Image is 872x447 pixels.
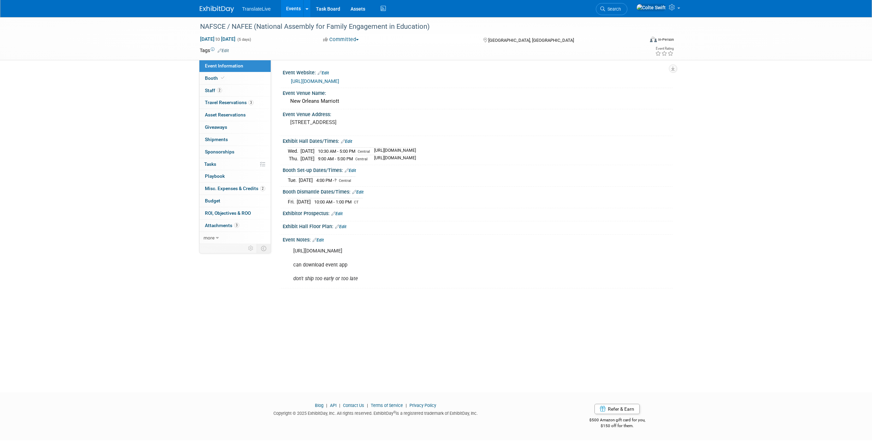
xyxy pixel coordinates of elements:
[283,221,673,230] div: Exhibit Hall Floor Plan:
[205,124,227,130] span: Giveaways
[234,223,239,228] span: 3
[562,413,673,429] div: $500 Amazon gift card for you,
[198,21,634,33] div: NAFSCE / NAFEE (National Assembly for Family Engagement in Education)
[650,37,657,42] img: Format-Inperson.png
[312,238,324,243] a: Edit
[354,200,359,204] span: CT
[655,47,674,50] div: Event Rating
[200,6,234,13] img: ExhibitDay
[205,88,222,93] span: Staff
[205,63,243,69] span: Event Information
[288,96,667,107] div: New Orleans Marriott
[330,403,336,408] a: API
[316,178,337,183] span: 4:00 PM -
[370,155,416,162] td: [URL][DOMAIN_NAME]
[205,173,225,179] span: Playbook
[324,403,329,408] span: |
[199,60,271,72] a: Event Information
[199,134,271,146] a: Shipments
[288,177,299,184] td: Tue.
[596,3,627,15] a: Search
[205,75,226,81] span: Booth
[205,137,228,142] span: Shipments
[199,97,271,109] a: Travel Reservations3
[594,404,640,414] a: Refer & Earn
[636,4,666,11] img: Colte Swift
[321,36,361,43] button: Committed
[199,72,271,84] a: Booth
[352,190,364,195] a: Edit
[288,155,300,162] td: Thu.
[314,199,352,204] span: 10:00 AM - 1:00 PM
[300,155,315,162] td: [DATE]
[331,211,343,216] a: Edit
[365,403,370,408] span: |
[605,7,621,12] span: Search
[283,67,673,76] div: Event Website:
[199,220,271,232] a: Attachments3
[199,195,271,207] a: Budget
[334,178,336,183] span: ?
[205,100,254,105] span: Travel Reservations
[299,177,313,184] td: [DATE]
[343,403,364,408] a: Contact Us
[283,136,673,145] div: Exhibit Hall Dates/Times:
[297,198,311,206] td: [DATE]
[370,148,416,155] td: [URL][DOMAIN_NAME]
[199,146,271,158] a: Sponsorships
[290,119,438,125] pre: [STREET_ADDRESS]
[283,187,673,196] div: Booth Dismantle Dates/Times:
[221,76,224,80] i: Booth reservation complete
[604,36,674,46] div: Event Format
[358,149,370,154] span: Central
[204,235,214,240] span: more
[199,109,271,121] a: Asset Reservations
[318,149,355,154] span: 10:30 AM - 5:00 PM
[242,6,271,12] span: TranslateLive
[291,78,339,84] a: [URL][DOMAIN_NAME]
[293,276,358,282] i: don't ship too early or too late
[205,149,234,154] span: Sponsorships
[318,71,329,75] a: Edit
[315,403,323,408] a: Blog
[337,403,342,408] span: |
[257,244,271,253] td: Toggle Event Tabs
[288,148,300,155] td: Wed.
[339,178,351,183] span: Central
[404,403,408,408] span: |
[283,109,673,118] div: Event Venue Address:
[288,244,597,285] div: [URL][DOMAIN_NAME] can download event app
[283,165,673,174] div: Booth Set-up Dates/Times:
[205,112,246,117] span: Asset Reservations
[205,223,239,228] span: Attachments
[283,235,673,244] div: Event Notes:
[237,37,251,42] span: (5 days)
[200,409,552,417] div: Copyright © 2025 ExhibitDay, Inc. All rights reserved. ExhibitDay is a registered trademark of Ex...
[335,224,346,229] a: Edit
[248,100,254,105] span: 3
[658,37,674,42] div: In-Person
[205,198,220,203] span: Budget
[393,410,396,414] sup: ®
[199,158,271,170] a: Tasks
[214,36,221,42] span: to
[371,403,403,408] a: Terms of Service
[199,170,271,182] a: Playbook
[199,207,271,219] a: ROI, Objectives & ROO
[217,88,222,93] span: 2
[341,139,352,144] a: Edit
[345,168,356,173] a: Edit
[205,210,251,216] span: ROI, Objectives & ROO
[283,208,673,217] div: Exhibitor Prospectus:
[200,36,236,42] span: [DATE] [DATE]
[288,198,297,206] td: Fri.
[260,186,265,191] span: 2
[562,423,673,429] div: $150 off for them.
[200,47,229,54] td: Tags
[199,183,271,195] a: Misc. Expenses & Credits2
[355,157,368,161] span: Central
[199,232,271,244] a: more
[488,38,574,43] span: [GEOGRAPHIC_DATA], [GEOGRAPHIC_DATA]
[409,403,436,408] a: Privacy Policy
[283,88,673,97] div: Event Venue Name:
